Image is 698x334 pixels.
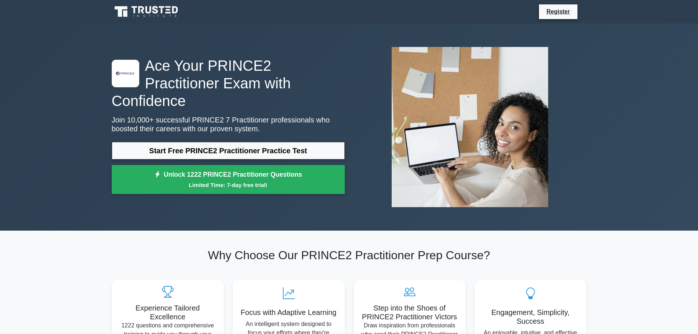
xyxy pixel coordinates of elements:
[112,165,345,194] a: Unlock 1222 PRINCE2 Practitioner QuestionsLimited Time: 7-day free trial!
[112,57,345,110] h1: Ace Your PRINCE2 Practitioner Exam with Confidence
[112,248,587,262] h2: Why Choose Our PRINCE2 Practitioner Prep Course?
[542,7,574,16] a: Register
[112,142,345,159] a: Start Free PRINCE2 Practitioner Practice Test
[121,181,336,189] small: Limited Time: 7-day free trial!
[239,308,339,317] h5: Focus with Adaptive Learning
[112,115,345,133] p: Join 10,000+ successful PRINCE2 7 Practitioner professionals who boosted their careers with our p...
[480,308,581,326] h5: Engagement, Simplicity, Success
[118,304,218,321] h5: Experience Tailored Excellence
[359,304,460,321] h5: Step into the Shoes of PRINCE2 Practitioner Victors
